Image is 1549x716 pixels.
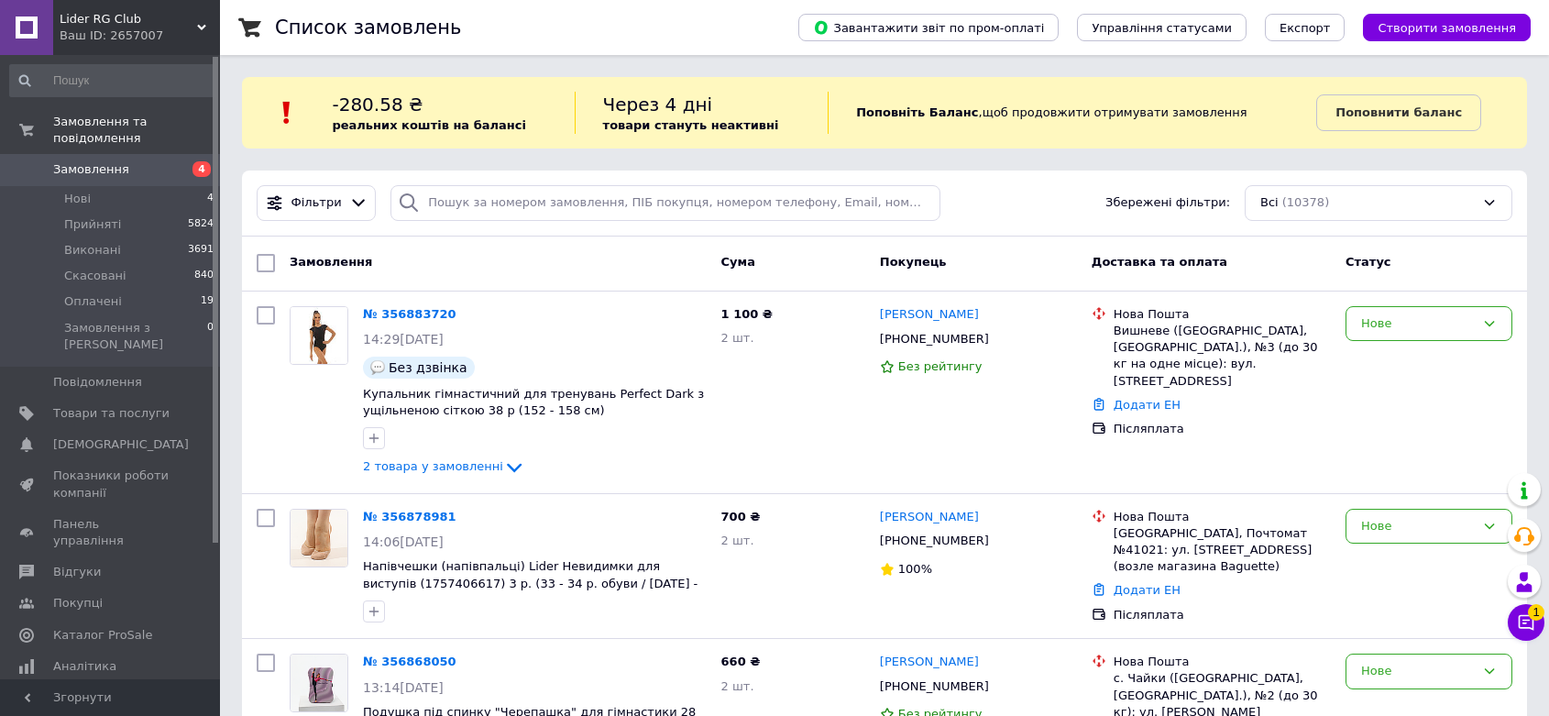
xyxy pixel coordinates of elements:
[290,509,348,567] a: Фото товару
[53,658,116,675] span: Аналітика
[721,534,754,547] span: 2 шт.
[1114,509,1331,525] div: Нова Пошта
[332,94,423,116] span: -280.58 ₴
[798,14,1059,41] button: Завантажити звіт по пром-оплаті
[1114,583,1181,597] a: Додати ЕН
[290,654,348,712] a: Фото товару
[290,306,348,365] a: Фото товару
[880,306,979,324] a: [PERSON_NAME]
[1114,323,1331,390] div: Вишневе ([GEOGRAPHIC_DATA], [GEOGRAPHIC_DATA].), №3 (до 30 кг на одне місце): вул. [STREET_ADDRESS]
[363,332,444,347] span: 14:29[DATE]
[291,194,342,212] span: Фільтри
[876,675,993,699] div: [PHONE_NUMBER]
[1316,94,1481,131] a: Поповнити баланс
[876,327,993,351] div: [PHONE_NUMBER]
[1114,421,1331,437] div: Післяплата
[1114,525,1331,576] div: [GEOGRAPHIC_DATA], Почтомат №41021: ул. [STREET_ADDRESS] (возле магазина Baguette)
[721,655,761,668] span: 660 ₴
[363,510,456,523] a: № 356878981
[721,679,754,693] span: 2 шт.
[1260,194,1279,212] span: Всі
[53,627,152,644] span: Каталог ProSale
[1280,21,1331,35] span: Експорт
[207,191,214,207] span: 4
[53,436,189,453] span: [DEMOGRAPHIC_DATA]
[1114,306,1331,323] div: Нова Пошта
[363,559,698,607] a: Напівчешки (напівпальці) Lider Невидимки для виступів (1757406617) 3 р. (33 - 34 р. обуви / [DATE...
[53,114,220,147] span: Замовлення та повідомлення
[389,360,467,375] span: Без дзвінка
[53,564,101,580] span: Відгуки
[64,242,121,259] span: Виконані
[1114,398,1181,412] a: Додати ЕН
[721,510,761,523] span: 700 ₴
[194,268,214,284] span: 840
[363,459,503,473] span: 2 товара у замовленні
[880,509,979,526] a: [PERSON_NAME]
[603,94,713,116] span: Через 4 дні
[363,459,525,473] a: 2 товара у замовленні
[291,510,347,567] img: Фото товару
[188,216,214,233] span: 5824
[880,255,947,269] span: Покупець
[880,654,979,671] a: [PERSON_NAME]
[898,359,983,373] span: Без рейтингу
[1528,604,1544,621] span: 1
[275,17,461,39] h1: Список замовлень
[64,191,91,207] span: Нові
[53,374,142,391] span: Повідомлення
[64,268,126,284] span: Скасовані
[1265,14,1346,41] button: Експорт
[370,360,385,375] img: :speech_balloon:
[1363,14,1531,41] button: Створити замовлення
[1345,20,1531,34] a: Створити замовлення
[53,405,170,422] span: Товари та послуги
[363,680,444,695] span: 13:14[DATE]
[1361,314,1475,334] div: Нове
[53,161,129,178] span: Замовлення
[363,387,704,418] a: Купальник гімнастичний для тренувань Perfect Dark з ущільненою сіткою 38 р (152 - 158 см)
[273,99,301,127] img: :exclamation:
[207,320,214,353] span: 0
[856,105,978,119] b: Поповніть Баланс
[363,307,456,321] a: № 356883720
[64,293,122,310] span: Оплачені
[828,92,1316,134] div: , щоб продовжити отримувати замовлення
[291,655,347,711] img: Фото товару
[1346,255,1391,269] span: Статус
[1114,607,1331,623] div: Післяплата
[1092,255,1227,269] span: Доставка та оплата
[876,529,993,553] div: [PHONE_NUMBER]
[363,655,456,668] a: № 356868050
[9,64,215,97] input: Пошук
[721,331,754,345] span: 2 шт.
[188,242,214,259] span: 3691
[1077,14,1247,41] button: Управління статусами
[1378,21,1516,35] span: Створити замовлення
[53,468,170,501] span: Показники роботи компанії
[721,307,773,321] span: 1 100 ₴
[291,307,347,364] img: Фото товару
[1508,604,1544,641] button: Чат з покупцем1
[64,320,207,353] span: Замовлення з [PERSON_NAME]
[1114,654,1331,670] div: Нова Пошта
[603,118,779,132] b: товари стануть неактивні
[64,216,121,233] span: Прийняті
[390,185,940,221] input: Пошук за номером замовлення, ПІБ покупця, номером телефону, Email, номером накладної
[1282,195,1330,209] span: (10378)
[201,293,214,310] span: 19
[1335,105,1462,119] b: Поповнити баланс
[332,118,526,132] b: реальних коштів на балансі
[1105,194,1230,212] span: Збережені фільтри:
[813,19,1044,36] span: Завантажити звіт по пром-оплаті
[60,11,197,28] span: Lider RG Club
[363,534,444,549] span: 14:06[DATE]
[721,255,755,269] span: Cума
[1361,662,1475,681] div: Нове
[53,595,103,611] span: Покупці
[1361,517,1475,536] div: Нове
[898,562,932,576] span: 100%
[1092,21,1232,35] span: Управління статусами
